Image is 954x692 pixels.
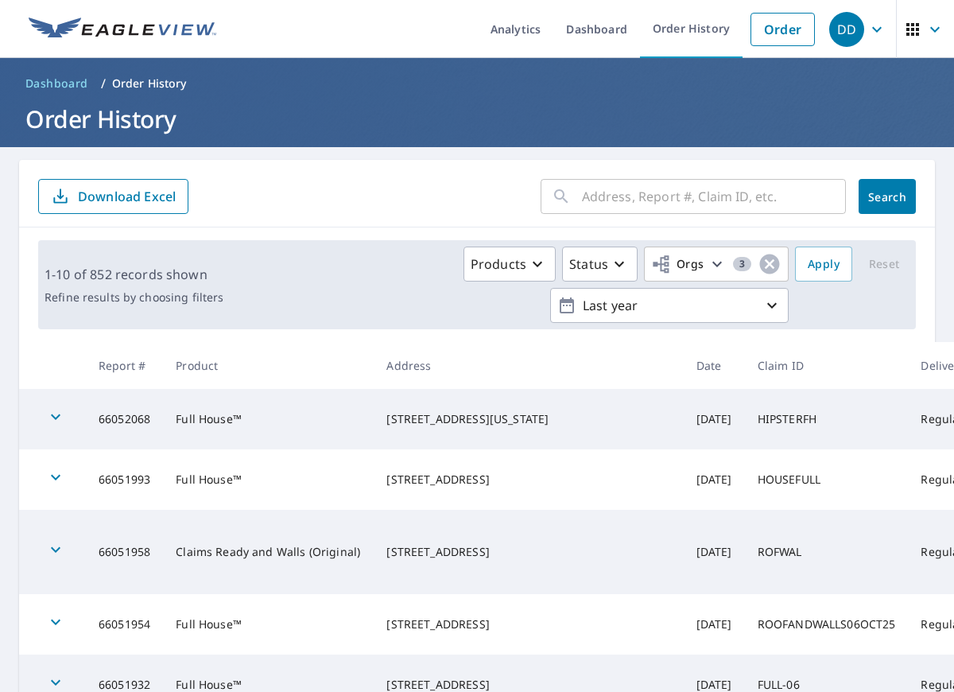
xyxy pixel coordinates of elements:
[386,472,670,488] div: [STREET_ADDRESS]
[684,389,745,449] td: [DATE]
[871,189,903,204] span: Search
[569,255,608,274] p: Status
[644,247,789,282] button: Orgs3
[86,449,163,510] td: 66051993
[859,179,916,214] button: Search
[829,12,864,47] div: DD
[45,265,223,284] p: 1-10 of 852 records shown
[582,174,846,219] input: Address, Report #, Claim ID, etc.
[795,247,852,282] button: Apply
[745,389,909,449] td: HIPSTERFH
[374,342,683,389] th: Address
[78,188,176,205] p: Download Excel
[163,389,374,449] td: Full House™
[25,76,88,91] span: Dashboard
[684,510,745,594] td: [DATE]
[101,74,106,93] li: /
[19,103,935,135] h1: Order History
[86,342,163,389] th: Report #
[471,255,526,274] p: Products
[86,389,163,449] td: 66052068
[684,594,745,655] td: [DATE]
[86,510,163,594] td: 66051958
[86,594,163,655] td: 66051954
[112,76,187,91] p: Order History
[750,13,815,46] a: Order
[163,594,374,655] td: Full House™
[463,247,556,282] button: Products
[19,71,95,96] a: Dashboard
[163,449,374,510] td: Full House™
[163,342,374,389] th: Product
[29,17,216,41] img: EV Logo
[386,544,670,560] div: [STREET_ADDRESS]
[733,259,751,270] span: 3
[386,616,670,632] div: [STREET_ADDRESS]
[808,255,840,274] span: Apply
[684,449,745,510] td: [DATE]
[576,292,762,320] p: Last year
[38,179,188,214] button: Download Excel
[163,510,374,594] td: Claims Ready and Walls (Original)
[45,290,223,305] p: Refine results by choosing filters
[651,255,704,274] span: Orgs
[19,71,935,96] nav: breadcrumb
[562,247,638,282] button: Status
[745,510,909,594] td: ROFWAL
[550,288,789,323] button: Last year
[745,342,909,389] th: Claim ID
[745,449,909,510] td: HOUSEFULL
[745,594,909,655] td: ROOFANDWALLS06OCT25
[386,411,670,427] div: [STREET_ADDRESS][US_STATE]
[684,342,745,389] th: Date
